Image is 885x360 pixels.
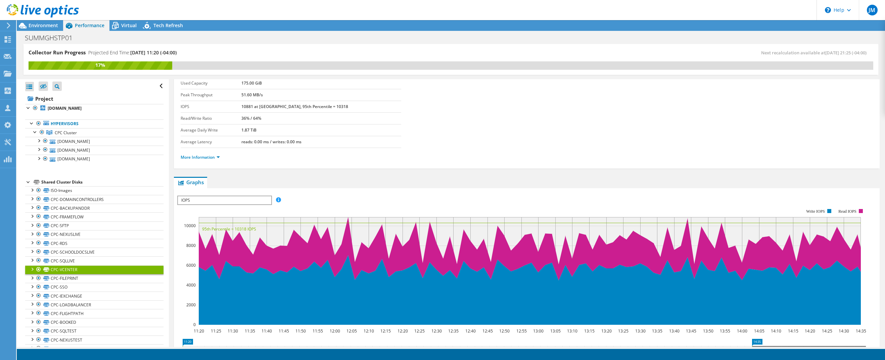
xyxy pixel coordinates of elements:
[48,105,82,111] b: [DOMAIN_NAME]
[25,300,164,309] a: CPC-LOADBALANCER
[241,104,348,109] b: 10881 at [GEOGRAPHIC_DATA], 95th Percentile = 10318
[181,103,241,110] label: IOPS
[181,92,241,98] label: Peak Throughput
[25,104,164,113] a: [DOMAIN_NAME]
[550,328,560,334] text: 13:05
[41,178,164,186] div: Shared Cluster Disks
[178,196,271,204] span: IOPS
[431,328,441,334] text: 12:30
[601,328,611,334] text: 13:20
[25,204,164,212] a: CPC-BACKUPANDDR
[25,155,164,163] a: [DOMAIN_NAME]
[635,328,645,334] text: 13:30
[618,328,628,334] text: 13:25
[202,226,256,232] text: 95th Percentile = 10318 IOPS
[788,328,798,334] text: 14:15
[414,328,424,334] text: 12:25
[397,328,408,334] text: 12:20
[567,328,577,334] text: 13:10
[25,344,164,353] a: CPC-JENZABAR
[25,265,164,274] a: CPC-VCENTER
[329,328,340,334] text: 12:00
[75,22,104,29] span: Performance
[25,336,164,344] a: CPC-NEXUSTEST
[25,128,164,137] a: CPC Cluster
[482,328,493,334] text: 12:45
[29,61,172,69] div: 17%
[25,137,164,146] a: [DOMAIN_NAME]
[88,49,177,56] h4: Projected End Time:
[186,262,196,268] text: 6000
[867,5,878,15] span: JM
[719,328,730,334] text: 13:55
[25,119,164,128] a: Hypervisors
[584,328,594,334] text: 13:15
[25,93,164,104] a: Project
[29,22,58,29] span: Environment
[804,328,815,334] text: 14:20
[825,50,867,56] span: [DATE] 21:25 (-04:00)
[241,80,262,86] b: 175.00 GiB
[448,328,458,334] text: 12:35
[652,328,662,334] text: 13:35
[825,7,831,13] svg: \n
[261,328,272,334] text: 11:40
[181,80,241,87] label: Used Capacity
[312,328,323,334] text: 11:55
[806,209,825,214] text: Write IOPS
[25,195,164,204] a: CPC-DOMAINCONTROLLERS
[241,92,263,98] b: 51.60 MB/s
[211,328,221,334] text: 11:25
[533,328,543,334] text: 13:00
[465,328,475,334] text: 12:40
[25,327,164,336] a: CPC-SQLTEST
[181,154,220,160] a: More Information
[121,22,137,29] span: Virtual
[181,139,241,145] label: Average Latency
[838,328,849,334] text: 14:30
[838,209,856,214] text: Read IOPS
[761,50,870,56] span: Next recalculation available at
[177,179,204,186] span: Graphs
[278,328,289,334] text: 11:45
[516,328,526,334] text: 12:55
[822,328,832,334] text: 14:25
[25,248,164,256] a: CPC-SCHOOLDOCSLIVE
[669,328,679,334] text: 13:40
[295,328,306,334] text: 11:50
[25,318,164,327] a: CPC-BOOKED
[771,328,781,334] text: 14:10
[186,243,196,248] text: 8000
[186,302,196,308] text: 2000
[363,328,374,334] text: 12:10
[25,221,164,230] a: CPC-SFTP
[737,328,747,334] text: 14:00
[181,115,241,122] label: Read/Write Ratio
[193,328,204,334] text: 11:20
[244,328,255,334] text: 11:35
[25,212,164,221] a: CPC-FRAMEFLOW
[186,282,196,288] text: 4000
[130,49,177,56] span: [DATE] 11:20 (-04:00)
[25,256,164,265] a: CPC-SQLLIVE
[754,328,764,334] text: 14:05
[181,127,241,134] label: Average Daily Write
[25,309,164,318] a: CPC-FLIGHTPATH
[184,223,196,228] text: 10000
[686,328,696,334] text: 13:45
[380,328,390,334] text: 12:15
[227,328,238,334] text: 11:30
[25,292,164,300] a: CPC-IEXCHANGE
[241,115,261,121] b: 36% / 64%
[193,322,196,327] text: 0
[25,274,164,283] a: CPC-FILEPRINT
[241,127,257,133] b: 1.87 TiB
[153,22,183,29] span: Tech Refresh
[346,328,357,334] text: 12:05
[703,328,713,334] text: 13:50
[55,130,77,136] span: CPC Cluster
[25,239,164,248] a: CPC-RDS
[25,230,164,239] a: CPC-NEXUSLIVE
[25,146,164,154] a: [DOMAIN_NAME]
[241,139,301,145] b: reads: 0.00 ms / writes: 0.00 ms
